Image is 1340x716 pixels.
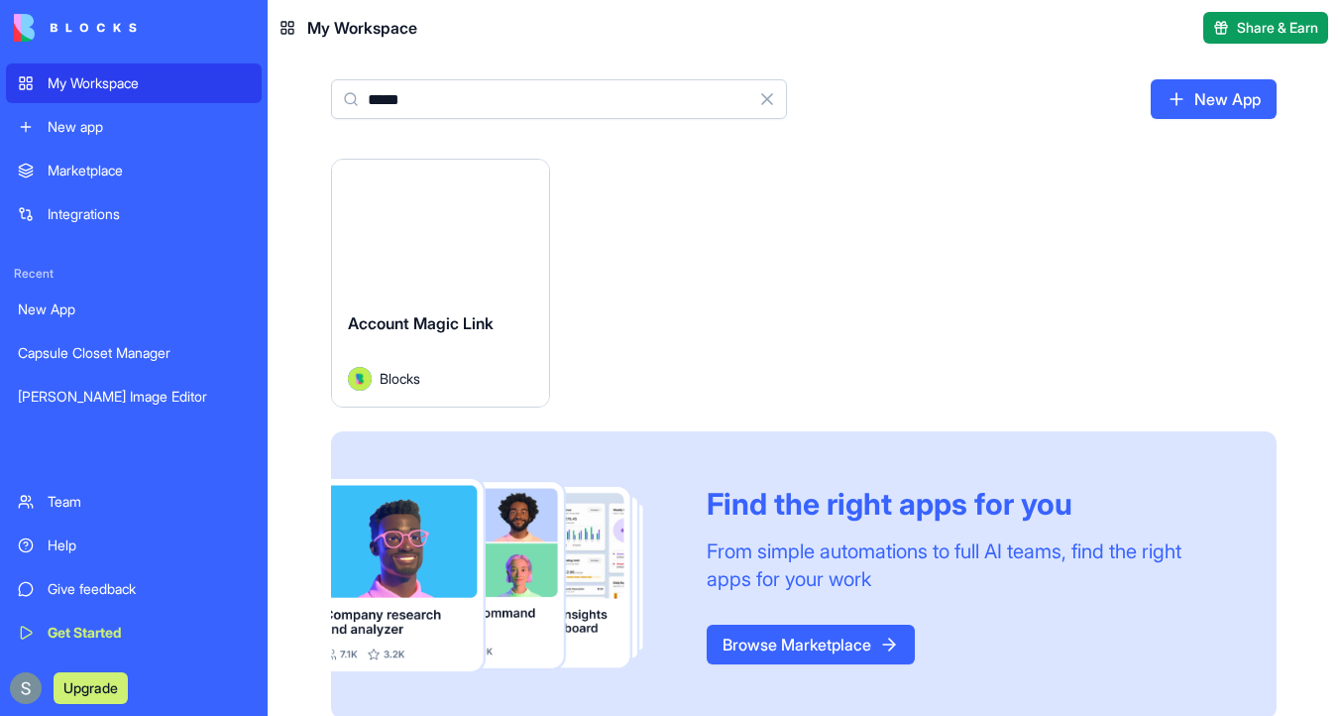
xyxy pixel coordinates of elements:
[380,368,420,389] span: Blocks
[6,613,262,653] a: Get Started
[6,377,262,417] a: [PERSON_NAME] Image Editor
[1203,12,1328,44] button: Share & Earn
[14,14,137,42] img: logo
[48,161,250,180] div: Marketplace
[6,194,262,234] a: Integrations
[707,486,1229,522] div: Find the right apps for you
[6,151,262,190] a: Marketplace
[747,79,787,119] button: Clear
[48,492,250,512] div: Team
[54,672,128,704] button: Upgrade
[6,526,262,565] a: Help
[331,159,550,408] a: Account Magic LinkAvatarBlocks
[1151,79,1277,119] a: New App
[48,117,250,137] div: New app
[6,63,262,103] a: My Workspace
[18,343,250,363] div: Capsule Closet Manager
[48,73,250,93] div: My Workspace
[18,299,250,319] div: New App
[707,537,1229,593] div: From simple automations to full AI teams, find the right apps for your work
[10,672,42,704] img: ACg8ocKnDTHbS00rqwWSHQfXf8ia04QnQtz5EDX_Ef5UNrjqV-k=s96-c
[48,623,250,643] div: Get Started
[6,333,262,373] a: Capsule Closet Manager
[331,479,675,672] img: Frame_181_egmpey.png
[48,579,250,599] div: Give feedback
[6,482,262,522] a: Team
[54,677,128,697] a: Upgrade
[6,107,262,147] a: New app
[348,367,372,391] img: Avatar
[348,313,494,333] span: Account Magic Link
[18,387,250,407] div: [PERSON_NAME] Image Editor
[307,16,417,40] span: My Workspace
[6,290,262,329] a: New App
[48,536,250,555] div: Help
[6,569,262,609] a: Give feedback
[1237,18,1318,38] span: Share & Earn
[707,625,915,664] a: Browse Marketplace
[48,204,250,224] div: Integrations
[6,266,262,282] span: Recent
